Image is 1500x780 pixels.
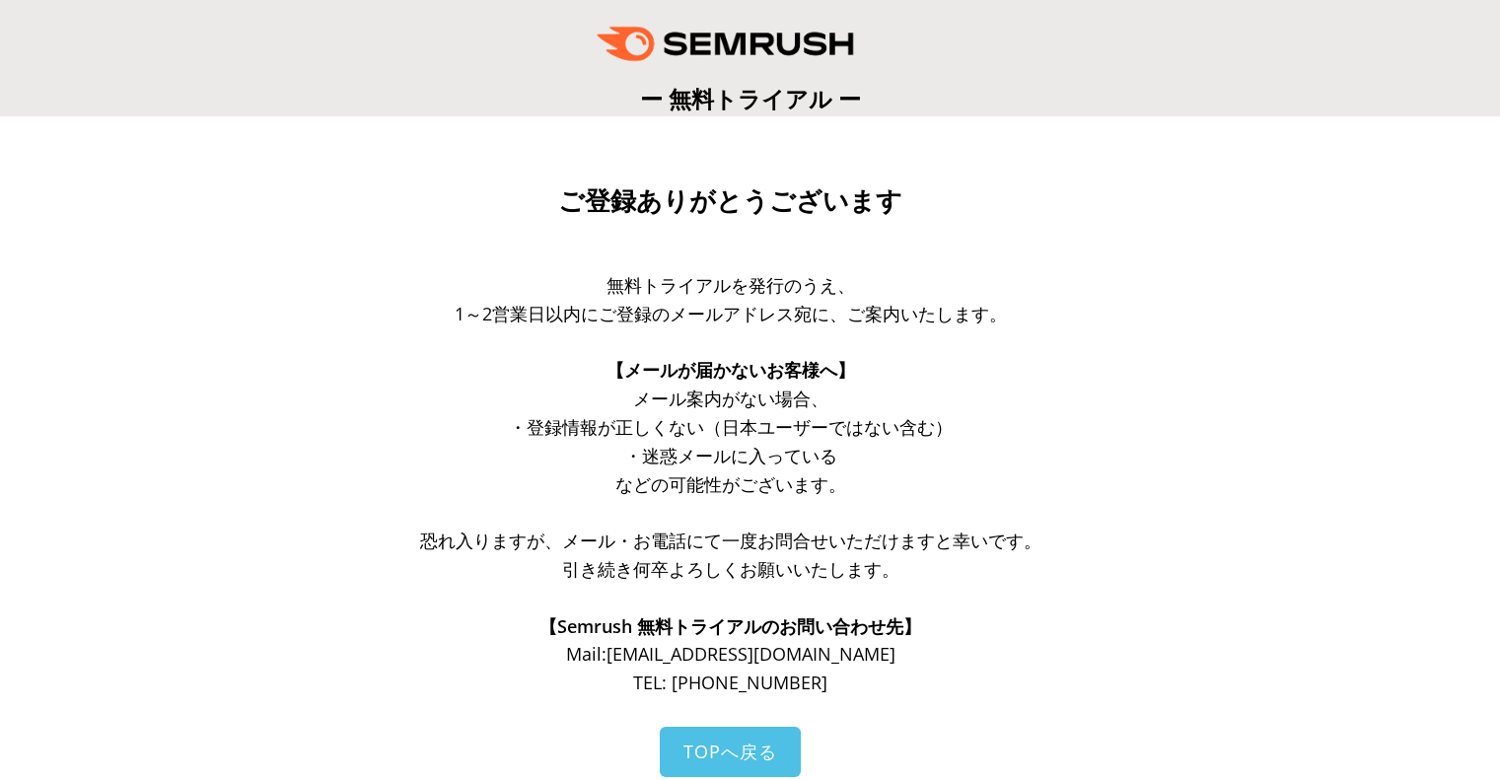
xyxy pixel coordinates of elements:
span: 【メールが届かないお客様へ】 [607,358,855,382]
span: メール案内がない場合、 [633,387,828,410]
span: TOPへ戻る [683,740,777,763]
span: 恐れ入りますが、メール・お電話にて一度お問合せいただけますと幸いです。 [420,529,1041,552]
span: ・登録情報が正しくない（日本ユーザーではない含む） [509,415,953,439]
span: TEL: [PHONE_NUMBER] [633,671,827,694]
span: 【Semrush 無料トライアルのお問い合わせ先】 [539,614,921,638]
span: Mail: [EMAIL_ADDRESS][DOMAIN_NAME] [566,642,895,666]
a: TOPへ戻る [660,727,801,777]
span: ー 無料トライアル ー [640,83,861,114]
span: 引き続き何卒よろしくお願いいたします。 [562,557,899,581]
span: 無料トライアルを発行のうえ、 [607,273,855,297]
span: などの可能性がございます。 [615,472,846,496]
span: ご登録ありがとうございます [558,186,902,216]
span: 1～2営業日以内にご登録のメールアドレス宛に、ご案内いたします。 [455,302,1007,325]
span: ・迷惑メールに入っている [624,444,837,467]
